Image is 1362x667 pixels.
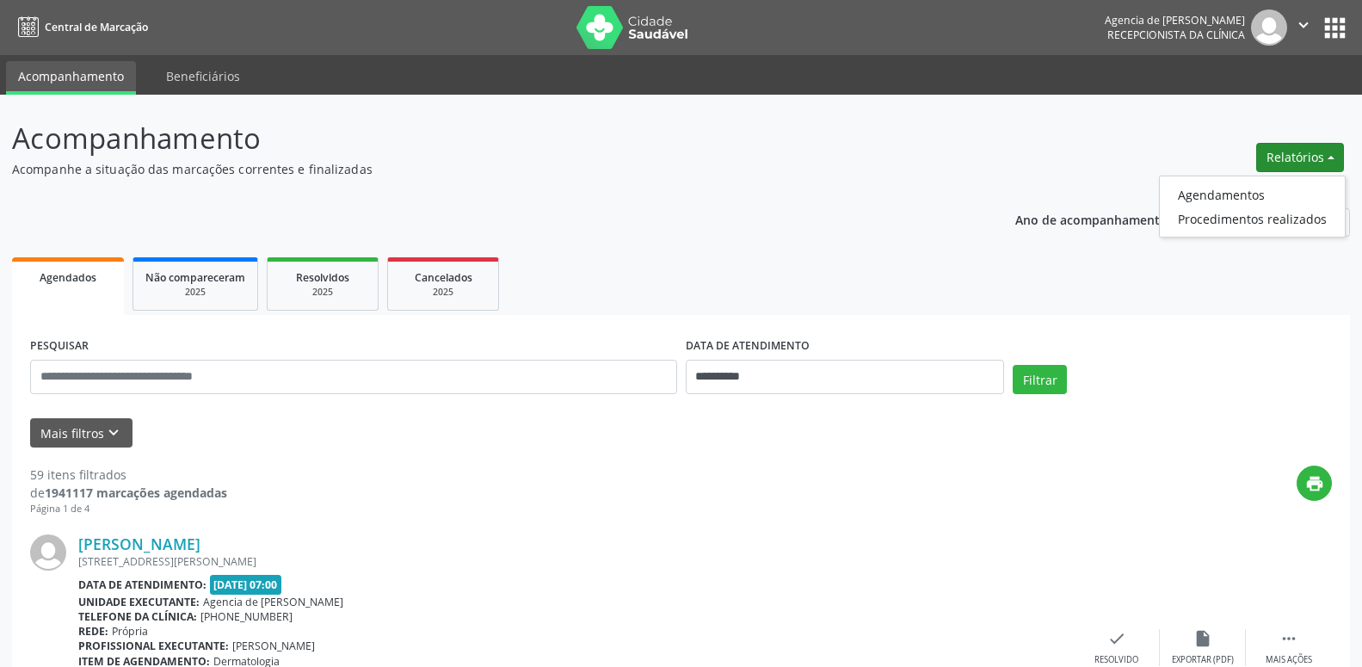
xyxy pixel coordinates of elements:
div: Resolvido [1094,654,1138,666]
strong: 1941117 marcações agendadas [45,485,227,501]
span: [DATE] 07:00 [210,575,282,595]
button: Relatórios [1256,143,1344,172]
b: Unidade executante: [78,595,200,609]
a: [PERSON_NAME] [78,534,200,553]
span: Agencia de [PERSON_NAME] [203,595,343,609]
div: Agencia de [PERSON_NAME] [1105,13,1245,28]
a: Beneficiários [154,61,252,91]
i: print [1305,474,1324,493]
ul: Relatórios [1159,176,1346,238]
a: Central de Marcação [12,13,148,41]
span: Cancelados [415,270,472,285]
span: Própria [112,624,148,639]
button: apps [1320,13,1350,43]
div: 2025 [280,286,366,299]
div: 59 itens filtrados [30,466,227,484]
div: 2025 [400,286,486,299]
span: Agendados [40,270,96,285]
b: Telefone da clínica: [78,609,197,624]
p: Acompanhamento [12,117,949,160]
button: print [1297,466,1332,501]
span: Não compareceram [145,270,245,285]
button:  [1287,9,1320,46]
p: Acompanhe a situação das marcações correntes e finalizadas [12,160,949,178]
label: DATA DE ATENDIMENTO [686,333,810,360]
div: Mais ações [1266,654,1312,666]
button: Mais filtroskeyboard_arrow_down [30,418,133,448]
a: Agendamentos [1160,182,1345,207]
a: Acompanhamento [6,61,136,95]
i: keyboard_arrow_down [104,423,123,442]
img: img [30,534,66,571]
span: [PERSON_NAME] [232,639,315,653]
i:  [1294,15,1313,34]
div: [STREET_ADDRESS][PERSON_NAME] [78,554,1074,569]
label: PESQUISAR [30,333,89,360]
b: Rede: [78,624,108,639]
b: Data de atendimento: [78,577,206,592]
div: Exportar (PDF) [1172,654,1234,666]
span: Central de Marcação [45,20,148,34]
i: insert_drive_file [1193,629,1212,648]
i:  [1279,629,1298,648]
b: Profissional executante: [78,639,229,653]
span: Resolvidos [296,270,349,285]
p: Ano de acompanhamento [1015,208,1168,230]
div: de [30,484,227,502]
span: [PHONE_NUMBER] [200,609,293,624]
span: Recepcionista da clínica [1107,28,1245,42]
button: Filtrar [1013,365,1067,394]
i: check [1107,629,1126,648]
img: img [1251,9,1287,46]
a: Procedimentos realizados [1160,207,1345,231]
div: 2025 [145,286,245,299]
div: Página 1 de 4 [30,502,227,516]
